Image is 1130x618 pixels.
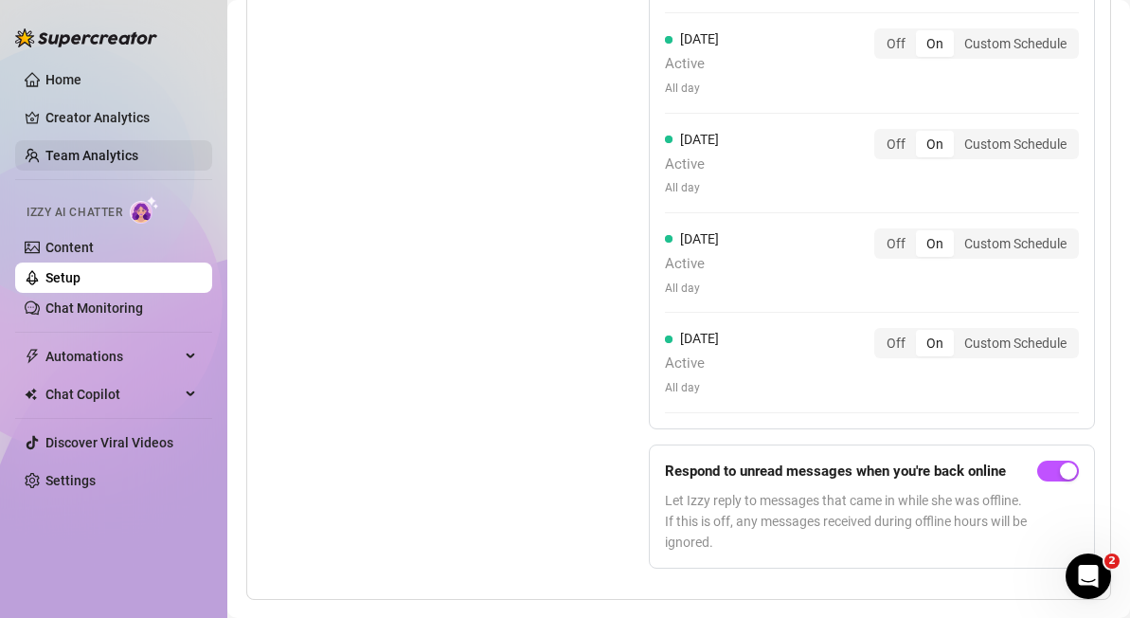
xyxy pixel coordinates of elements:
[45,473,96,488] a: Settings
[45,300,143,316] a: Chat Monitoring
[876,131,916,157] div: Off
[665,154,719,176] span: Active
[665,490,1030,553] span: Let Izzy reply to messages that came in while she was offline. If this is off, any messages recei...
[680,331,719,346] span: [DATE]
[916,330,954,356] div: On
[874,129,1079,159] div: segmented control
[45,341,180,372] span: Automations
[665,253,719,276] span: Active
[876,330,916,356] div: Off
[665,53,719,76] span: Active
[130,196,159,224] img: AI Chatter
[665,80,719,98] span: All day
[954,230,1077,257] div: Custom Schedule
[25,349,40,364] span: thunderbolt
[680,132,719,147] span: [DATE]
[680,231,719,246] span: [DATE]
[954,30,1077,57] div: Custom Schedule
[45,379,180,409] span: Chat Copilot
[680,31,719,46] span: [DATE]
[665,280,719,298] span: All day
[27,204,122,222] span: Izzy AI Chatter
[45,148,138,163] a: Team Analytics
[25,388,37,401] img: Chat Copilot
[665,353,719,375] span: Active
[954,131,1077,157] div: Custom Schedule
[954,330,1077,356] div: Custom Schedule
[876,30,916,57] div: Off
[45,72,81,87] a: Home
[665,463,1006,480] strong: Respond to unread messages when you're back online
[1066,554,1111,599] iframe: Intercom live chat
[874,328,1079,358] div: segmented control
[45,240,94,255] a: Content
[665,379,719,397] span: All day
[876,230,916,257] div: Off
[916,30,954,57] div: On
[45,435,173,450] a: Discover Viral Videos
[15,28,157,47] img: logo-BBDzfeDw.svg
[665,179,719,197] span: All day
[874,28,1079,59] div: segmented control
[874,228,1079,259] div: segmented control
[916,131,954,157] div: On
[45,102,197,133] a: Creator Analytics
[45,270,81,285] a: Setup
[1104,554,1120,569] span: 2
[916,230,954,257] div: On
